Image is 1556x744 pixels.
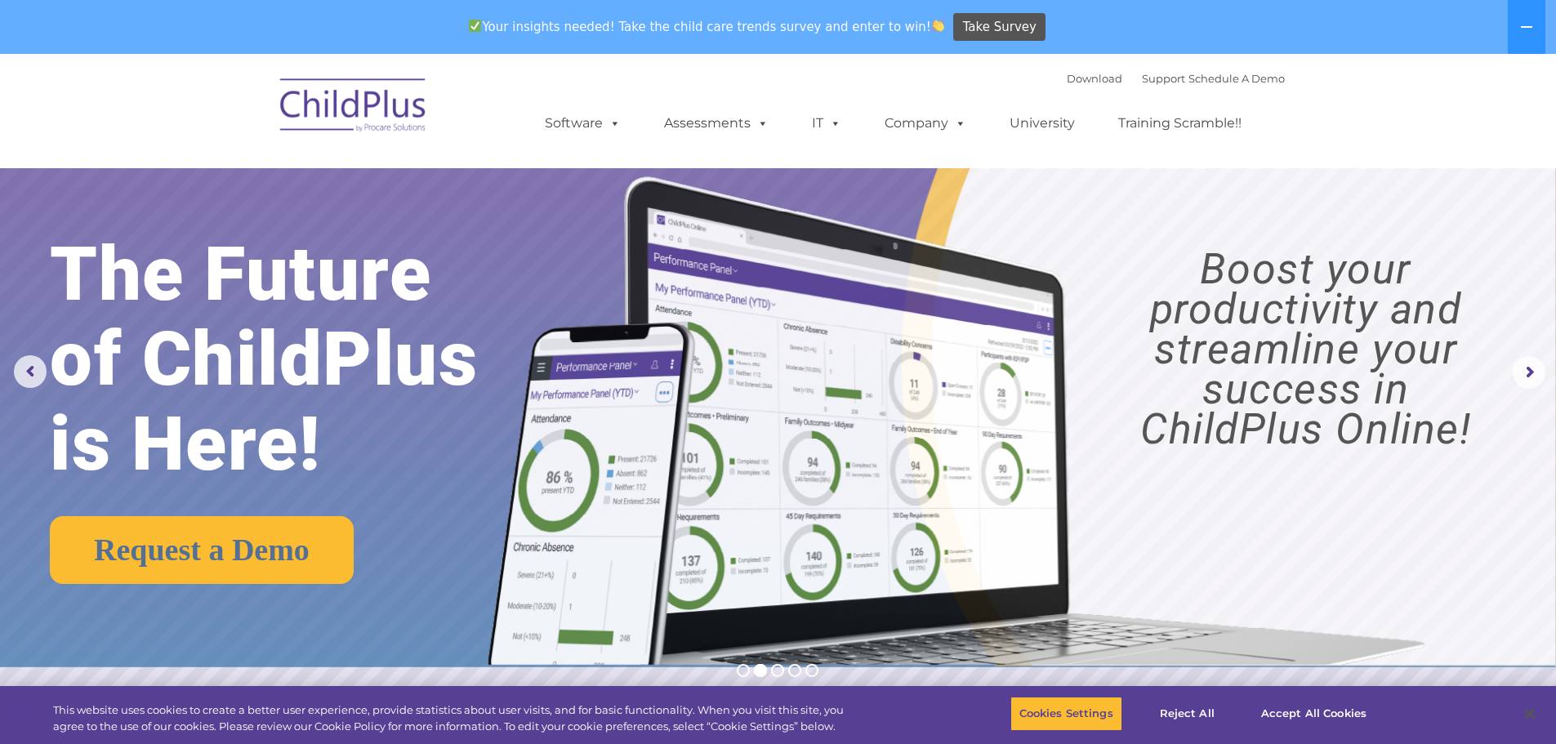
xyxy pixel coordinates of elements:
span: Last name [227,108,277,120]
a: Request a Demo [50,516,354,584]
a: IT [796,107,858,140]
button: Accept All Cookies [1252,697,1375,731]
button: Reject All [1136,697,1238,731]
rs-layer: Boost your productivity and streamline your success in ChildPlus Online! [1075,249,1536,449]
a: Support [1142,72,1185,85]
a: University [993,107,1091,140]
img: ChildPlus by Procare Solutions [272,67,435,149]
font: | [1067,72,1285,85]
a: Schedule A Demo [1188,72,1285,85]
rs-layer: The Future of ChildPlus is Here! [50,232,546,487]
a: Training Scramble!! [1102,107,1258,140]
img: ✅ [469,20,481,32]
a: Take Survey [953,13,1046,42]
button: Cookies Settings [1010,697,1122,731]
a: Assessments [648,107,785,140]
img: 👏 [932,20,944,32]
div: This website uses cookies to create a better user experience, provide statistics about user visit... [53,702,856,734]
a: Company [868,107,983,140]
button: Close [1512,696,1548,732]
span: Phone number [227,175,296,187]
a: Software [528,107,637,140]
span: Take Survey [963,13,1037,42]
span: Your insights needed! Take the child care trends survey and enter to win! [462,11,952,42]
a: Download [1067,72,1122,85]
